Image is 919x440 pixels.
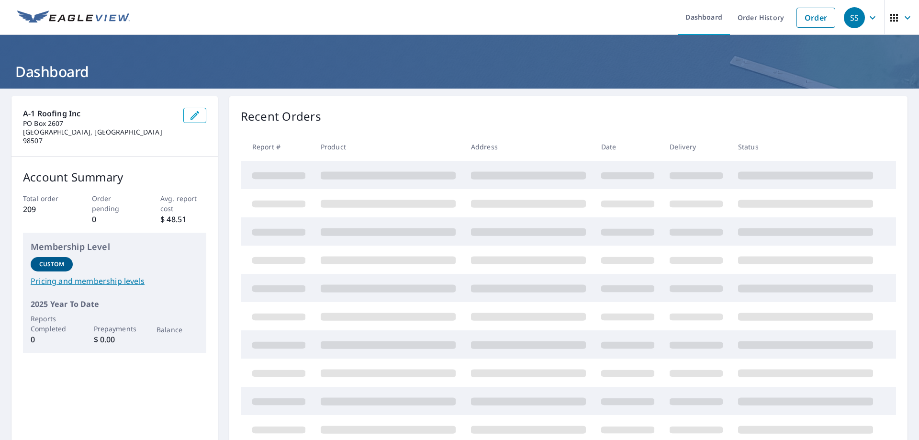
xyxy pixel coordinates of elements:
p: Balance [157,325,199,335]
p: 2025 Year To Date [31,298,199,310]
div: SS [844,7,865,28]
p: Total order [23,193,69,203]
p: 0 [31,334,73,345]
a: Order [796,8,835,28]
th: Address [463,133,594,161]
img: EV Logo [17,11,130,25]
p: Custom [39,260,64,269]
th: Date [594,133,662,161]
p: Reports Completed [31,314,73,334]
th: Product [313,133,463,161]
p: A-1 Roofing Inc [23,108,176,119]
p: 0 [92,214,138,225]
th: Delivery [662,133,730,161]
p: $ 48.51 [160,214,206,225]
th: Report # [241,133,313,161]
p: Order pending [92,193,138,214]
p: 209 [23,203,69,215]
p: [GEOGRAPHIC_DATA], [GEOGRAPHIC_DATA] 98507 [23,128,176,145]
p: Membership Level [31,240,199,253]
p: Recent Orders [241,108,321,125]
p: Account Summary [23,169,206,186]
a: Pricing and membership levels [31,275,199,287]
th: Status [730,133,881,161]
h1: Dashboard [11,62,908,81]
p: Prepayments [94,324,136,334]
p: Avg. report cost [160,193,206,214]
p: PO Box 2607 [23,119,176,128]
p: $ 0.00 [94,334,136,345]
